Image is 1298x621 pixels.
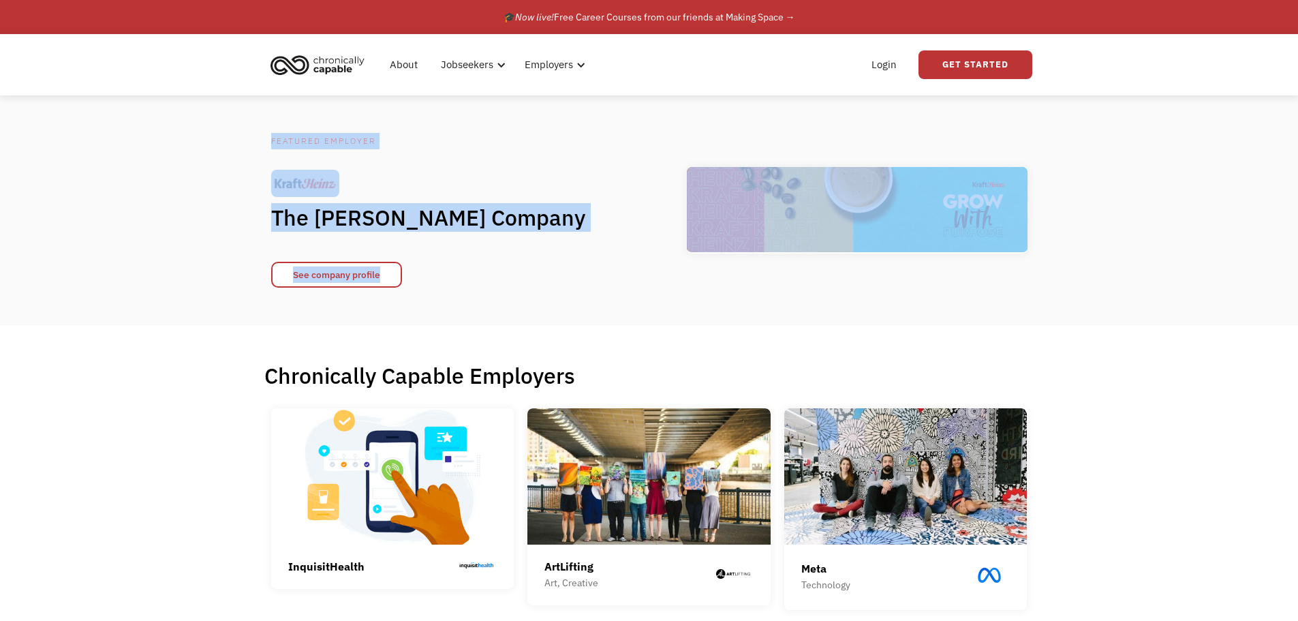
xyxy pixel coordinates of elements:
img: Chronically Capable logo [266,50,369,80]
div: Employers [525,57,573,73]
em: Now live! [515,11,554,23]
a: Get Started [918,50,1032,79]
div: Art, Creative [544,575,598,591]
div: InquisitHealth [288,558,365,575]
a: Login [863,43,905,87]
div: Jobseekers [441,57,493,73]
div: Employers [516,43,589,87]
div: Jobseekers [433,43,510,87]
div: Featured Employer [271,133,612,149]
div: 🎓 Free Career Courses from our friends at Making Space → [504,9,795,25]
div: ArtLifting [544,558,598,575]
a: InquisitHealth [271,408,514,589]
a: See company profile [271,262,402,288]
h1: The [PERSON_NAME] Company [271,204,612,231]
a: home [266,50,375,80]
a: ArtLiftingArt, Creative [527,408,771,605]
div: Technology [801,577,850,593]
h1: Chronically Capable Employers [264,362,1034,389]
a: MetaTechnology [784,408,1027,610]
a: About [382,43,426,87]
div: Meta [801,560,850,577]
